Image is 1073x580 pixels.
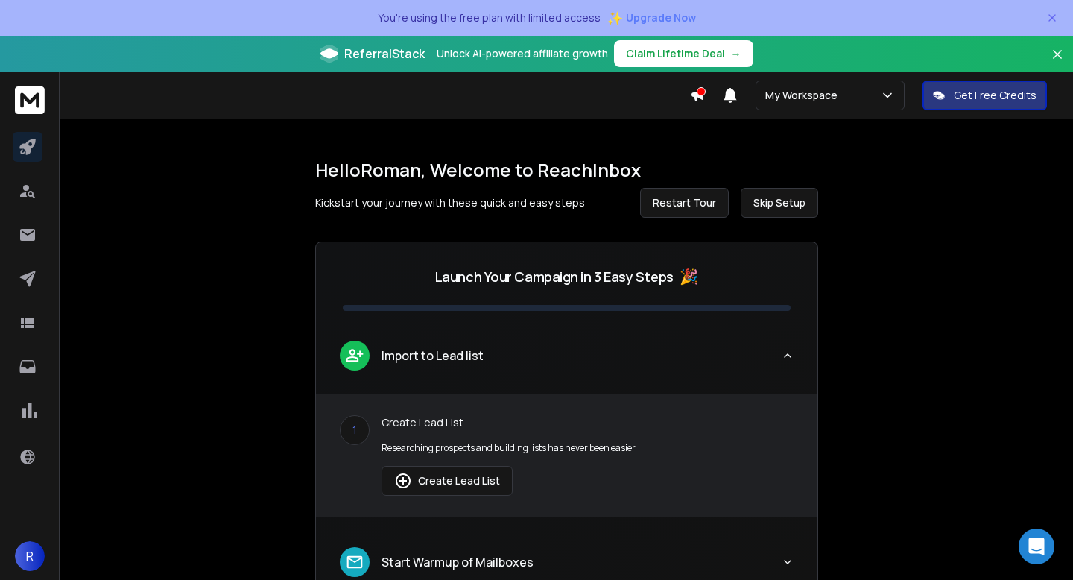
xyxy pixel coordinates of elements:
[345,552,364,572] img: lead
[382,415,794,430] p: Create Lead List
[1048,45,1067,81] button: Close banner
[435,266,674,287] p: Launch Your Campaign in 3 Easy Steps
[340,415,370,445] div: 1
[607,7,623,28] span: ✨
[316,394,817,517] div: leadImport to Lead list
[614,40,753,67] button: Claim Lifetime Deal→
[315,195,585,210] p: Kickstart your journey with these quick and easy steps
[15,541,45,571] button: R
[437,46,608,61] p: Unlock AI-powered affiliate growth
[626,10,696,25] span: Upgrade Now
[1019,529,1054,564] div: Open Intercom Messenger
[382,442,794,454] p: Researching prospects and building lists has never been easier.
[922,81,1047,110] button: Get Free Credits
[382,466,513,496] button: Create Lead List
[382,347,484,365] p: Import to Lead list
[954,88,1036,103] p: Get Free Credits
[680,266,698,287] span: 🎉
[315,158,818,182] h1: Hello Roman , Welcome to ReachInbox
[344,45,425,63] span: ReferralStack
[378,10,601,25] p: You're using the free plan with limited access
[765,88,843,103] p: My Workspace
[753,195,805,210] span: Skip Setup
[741,188,818,218] button: Skip Setup
[316,329,817,394] button: leadImport to Lead list
[731,46,741,61] span: →
[640,188,729,218] button: Restart Tour
[394,472,412,490] img: lead
[382,553,534,571] p: Start Warmup of Mailboxes
[607,3,696,33] button: ✨Upgrade Now
[345,346,364,365] img: lead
